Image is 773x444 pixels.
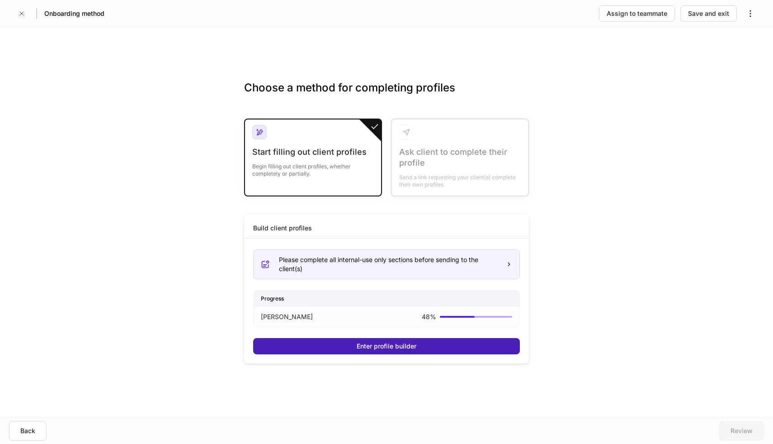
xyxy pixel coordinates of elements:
[253,338,520,354] button: Enter profile builder
[253,224,312,233] div: Build client profiles
[252,158,374,177] div: Begin filling out client profiles, whether completely or partially.
[719,421,764,441] button: Review
[422,312,436,321] p: 48 %
[261,312,313,321] p: [PERSON_NAME]
[244,81,529,110] h3: Choose a method for completing profiles
[252,147,374,158] div: Start filling out client profiles
[599,5,675,22] button: Assign to teammate
[731,426,753,435] div: Review
[20,426,35,435] div: Back
[688,9,729,18] div: Save and exit
[279,255,499,273] div: Please complete all internal-use only sections before sending to the client(s)
[680,5,737,22] button: Save and exit
[254,291,519,306] div: Progress
[357,342,416,351] div: Enter profile builder
[44,9,104,18] h5: Onboarding method
[607,9,667,18] div: Assign to teammate
[9,421,47,441] button: Back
